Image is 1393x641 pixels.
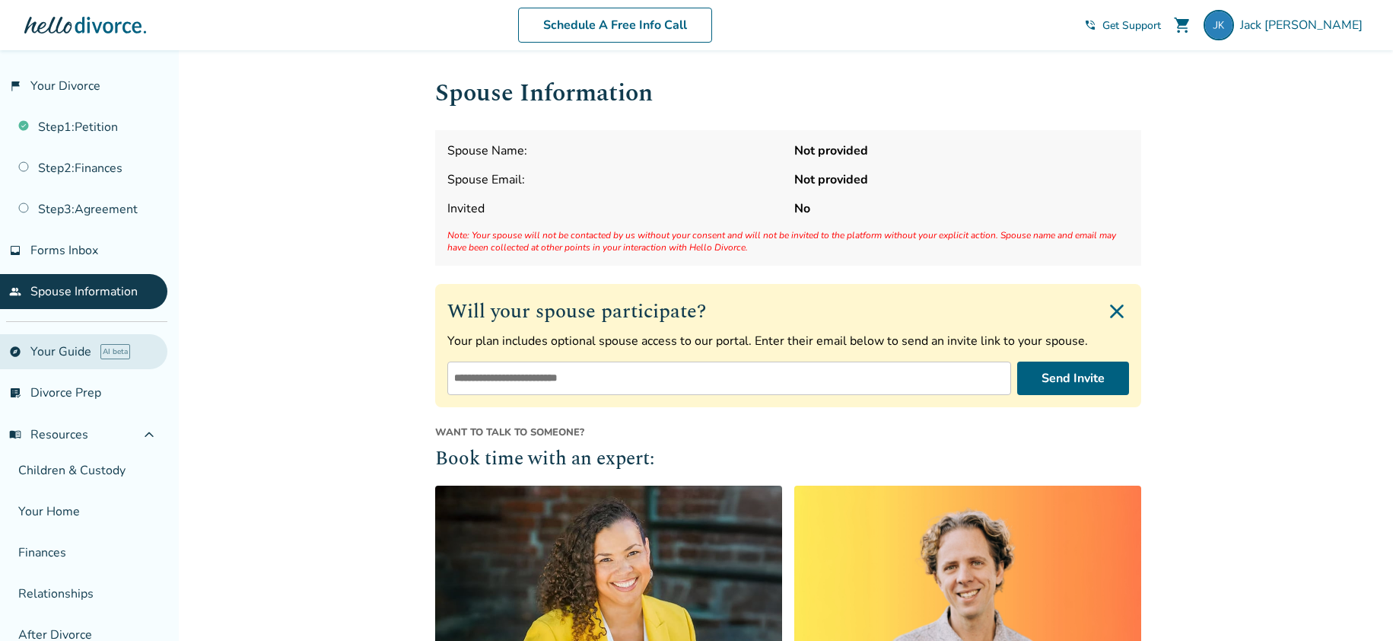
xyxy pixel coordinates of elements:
span: phone_in_talk [1084,19,1096,31]
span: Invited [447,200,782,217]
span: Spouse Name: [447,142,782,159]
h1: Spouse Information [435,75,1141,112]
img: Close invite form [1105,299,1129,324]
span: Jack [PERSON_NAME] [1240,17,1369,33]
span: menu_book [9,429,21,441]
a: Schedule A Free Info Call [518,8,712,43]
span: AI beta [100,344,130,359]
h2: Book time with an expert: [435,445,1141,474]
span: shopping_cart [1173,16,1191,34]
strong: Not provided [794,142,1129,159]
span: expand_less [140,426,158,444]
span: Spouse Email: [447,171,782,188]
h2: Will your spouse participate? [447,296,1129,327]
img: jack.kirk01@gmail.com [1204,10,1234,40]
a: phone_in_talkGet Support [1084,18,1161,33]
iframe: Chat Widget [1317,568,1393,641]
span: people [9,285,21,298]
span: Want to talk to someone? [435,426,1141,439]
strong: No [794,200,1129,217]
span: Note: Your spouse will not be contacted by us without your consent and will not be invited to the... [447,229,1129,254]
p: Your plan includes optional spouse access to our portal. Enter their email below to send an invit... [447,333,1129,349]
span: Forms Inbox [30,242,98,259]
span: explore [9,346,21,358]
span: Resources [9,426,88,443]
button: Send Invite [1017,362,1129,395]
span: Get Support [1102,18,1161,33]
strong: Not provided [794,171,1129,188]
span: flag_2 [9,80,21,92]
span: inbox [9,244,21,257]
span: list_alt_check [9,387,21,399]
